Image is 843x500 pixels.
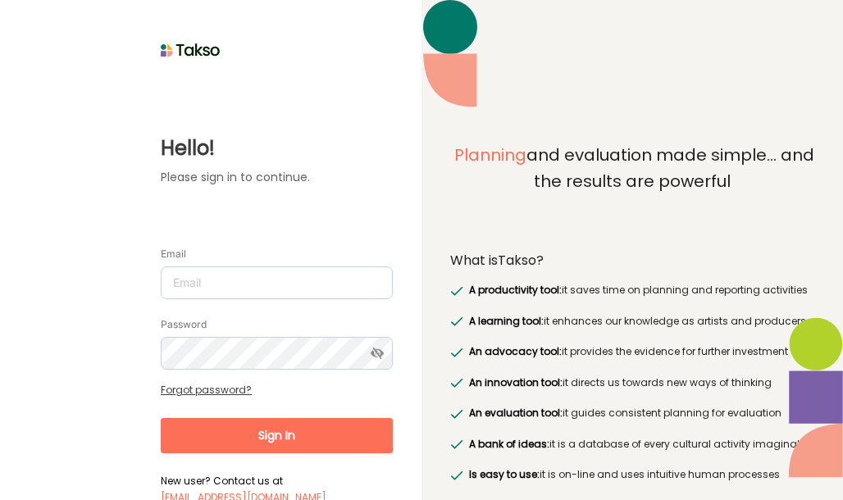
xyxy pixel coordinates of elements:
[466,405,781,421] label: it guides consistent planning for evaluation
[469,283,562,297] span: A productivity tool:
[161,473,393,488] label: New user? Contact us at
[450,316,463,326] img: greenRight
[450,409,463,419] img: greenRight
[450,378,463,388] img: greenRight
[450,348,463,357] img: greenRight
[161,318,207,331] label: Password
[466,343,788,360] label: it provides the evidence for further investment
[161,169,393,186] label: Please sign in to continue.
[161,266,393,299] input: Email
[466,436,812,452] label: it is a database of every cultural activity imaginable
[466,282,808,298] label: it saves time on planning and reporting activities
[469,467,540,481] span: Is easy to use:
[466,466,780,483] label: it is on-line and uses intuitive human processes
[161,38,221,62] img: taksoLoginLogo
[469,375,563,389] span: An innovation tool:
[469,437,549,451] span: A bank of ideas:
[450,470,463,480] img: greenRight
[450,252,544,269] label: What is
[498,251,544,270] span: Takso?
[161,248,186,261] label: Email
[161,134,393,163] label: Hello!
[454,143,526,166] span: Planning
[161,383,252,397] a: Forgot password?
[450,439,463,449] img: greenRight
[466,375,772,391] label: it directs us towards new ways of thinking
[466,313,806,330] label: it enhances our knowledge as artists and producers
[450,143,814,231] label: and evaluation made simple... and the results are powerful
[450,286,463,296] img: greenRight
[469,314,544,328] span: A learning tool:
[469,344,562,358] span: An advocacy tool:
[469,406,563,420] span: An evaluation tool:
[161,418,393,453] button: Sign In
